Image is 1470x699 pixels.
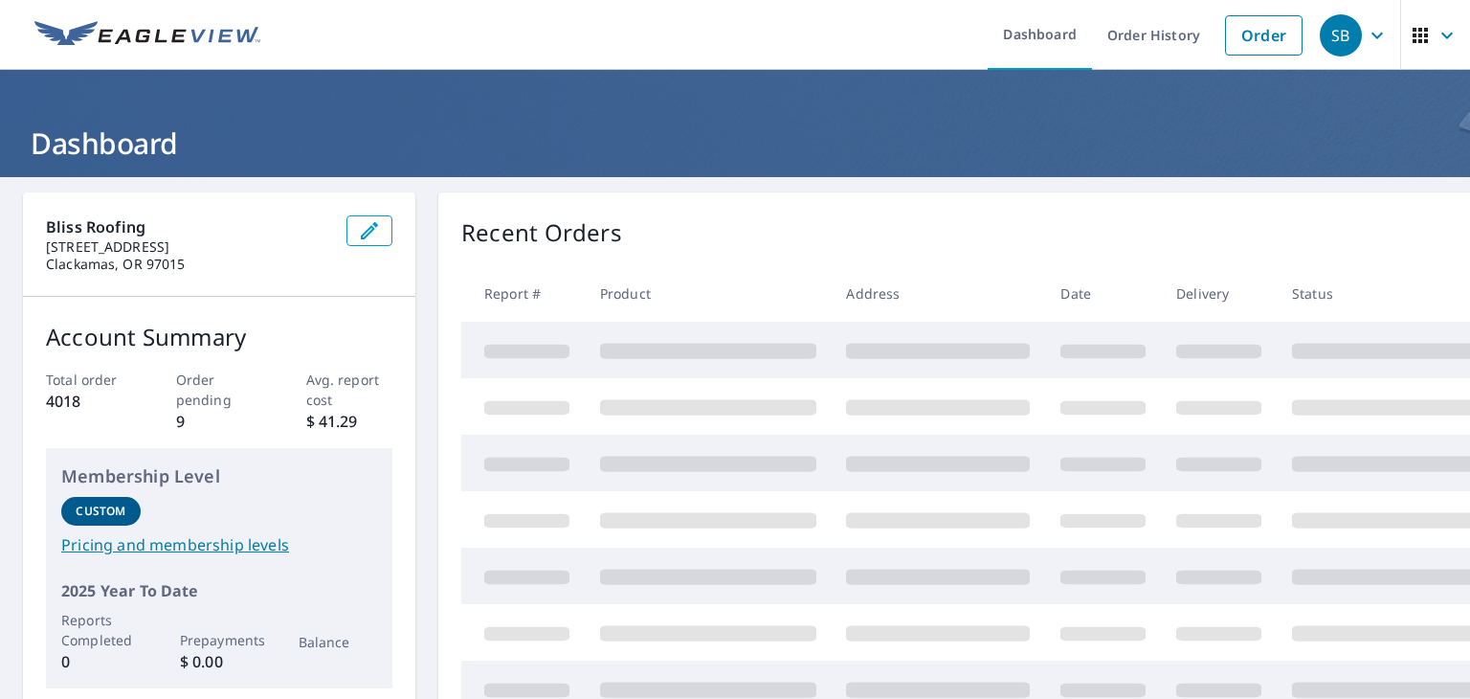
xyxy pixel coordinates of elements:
[23,124,1447,163] h1: Dashboard
[46,215,331,238] p: Bliss Roofing
[1161,265,1277,322] th: Delivery
[46,238,331,256] p: [STREET_ADDRESS]
[176,370,263,410] p: Order pending
[61,610,141,650] p: Reports Completed
[61,579,377,602] p: 2025 Year To Date
[299,632,378,652] p: Balance
[1225,15,1303,56] a: Order
[585,265,832,322] th: Product
[61,533,377,556] a: Pricing and membership levels
[46,320,392,354] p: Account Summary
[306,370,393,410] p: Avg. report cost
[180,650,259,673] p: $ 0.00
[461,265,585,322] th: Report #
[180,630,259,650] p: Prepayments
[461,215,622,250] p: Recent Orders
[831,265,1045,322] th: Address
[61,650,141,673] p: 0
[176,410,263,433] p: 9
[34,21,260,50] img: EV Logo
[46,256,331,273] p: Clackamas, OR 97015
[46,390,133,413] p: 4018
[1045,265,1161,322] th: Date
[61,463,377,489] p: Membership Level
[46,370,133,390] p: Total order
[306,410,393,433] p: $ 41.29
[76,503,125,520] p: Custom
[1320,14,1362,56] div: SB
